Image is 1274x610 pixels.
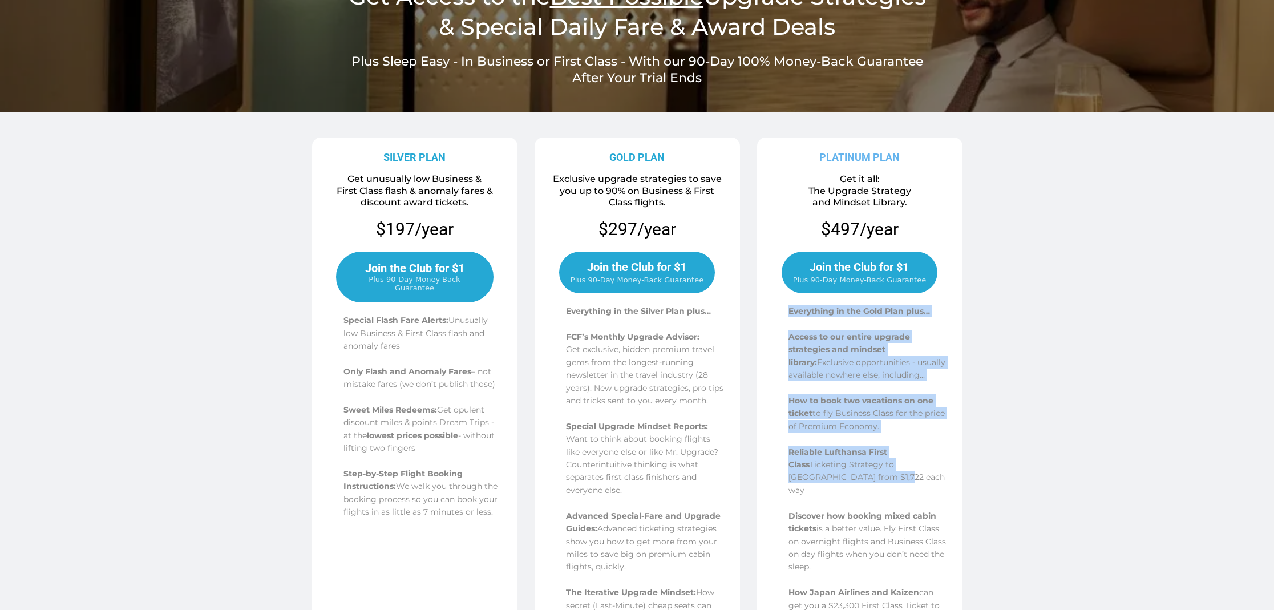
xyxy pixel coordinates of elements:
span: FCF’s Monthly Upgrade Advisor: [566,332,699,342]
span: Exclusive upgrade strategies to save you up to 90% on Business & First Class flights. [553,173,722,208]
span: Advanced Special-Fare and Upgrade Guides: [566,511,721,534]
span: Exclusive opportunities - usually available nowhere else, including... [788,357,945,380]
span: Everything in the Gold Plan plus… [788,306,930,316]
span: The Iterative Upgrade Mindset: [566,587,696,597]
span: is a better value. Fly First Class on overnight flights and Business Class on day flights when yo... [788,523,946,572]
span: Unusually low Business & First Class flash and anomaly fares [343,315,488,351]
span: Join the Club for $1 [810,260,909,274]
strong: GOLD PLAN [609,151,665,163]
p: $497/year [821,218,899,240]
span: How to book two vacations on one ticket [788,395,933,418]
span: Join the Club for $1 [587,260,686,274]
span: Special Flash Fare Alerts: [343,315,448,325]
span: Discover how booking mixed cabin tickets [788,511,936,534]
span: to fly Business Class for the price of Premium Economy. [788,408,945,431]
span: Plus 90-Day Money-Back Guarantee [793,276,926,284]
span: How Japan Airlines and Kaizen [788,587,919,597]
span: Ticketing Strategy to [GEOGRAPHIC_DATA] from $1,722 each way [788,459,945,495]
p: $197/year [316,218,513,240]
span: First Class flash & anomaly fares & discount award tickets. [337,185,493,208]
span: Step-by-Step Flight Booking Instructions: [343,468,463,491]
span: Get unusually low Business & [347,173,482,184]
span: Plus 90-Day Money-Back Guarantee [349,275,481,292]
span: Get opulent discount miles & points Dream Trips - at the [343,405,494,441]
span: The Upgrade Strategy [808,185,911,196]
span: Advanced ticketing strategies show you how to get more from your miles to save big on premium cab... [566,523,717,572]
span: Join the Club for $1 [365,261,464,275]
a: Join the Club for $1 Plus 90-Day Money-Back Guarantee [336,252,494,302]
span: Sweet Miles Redeems: [343,405,437,415]
span: Want to think about booking flights like everyone else or like Mr. Upgrade?Counterintuitive think... [566,434,718,495]
span: Access to our entire upgrade strategies and mindset library: [788,332,910,367]
span: Special Upgrade Mindset Reports: [566,421,708,431]
span: and Mindset Library. [812,197,907,208]
span: Get exclusive, hidden premium travel gems from the longest-running newsletter in the travel indus... [566,344,723,406]
span: Plus 90-Day Money-Back Guarantee [571,276,703,284]
strong: SILVER PLAN [383,151,446,163]
a: Join the Club for $1 Plus 90-Day Money-Back Guarantee [782,252,937,293]
span: Reliable Lufthansa First Class [788,447,887,470]
span: We walk you through the booking process so you can book your flights in as little as 7 minutes or... [343,481,498,517]
span: Plus Sleep Easy - In Business or First Class - With our 90-Day 100% Money-Back Guarantee [351,54,923,69]
a: Join the Club for $1 Plus 90-Day Money-Back Guarantee [559,252,715,293]
span: Only Flash and Anomaly Fares [343,366,471,377]
span: Get it all: [840,173,880,184]
span: After Your Trial Ends [572,70,702,86]
span: & Special Daily Fare & Award Deals [439,13,835,41]
span: lowest prices possible [367,430,458,441]
span: Everything in the Silver Plan plus… [566,306,711,316]
strong: PLATINUM PLAN [819,151,900,163]
p: $297/year [598,218,676,240]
